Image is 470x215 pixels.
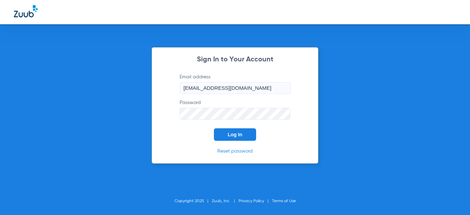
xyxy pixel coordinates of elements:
input: Email address [180,82,290,94]
img: Zuub Logo [14,5,38,17]
input: Password [180,108,290,120]
li: Zuub, Inc. [212,198,238,205]
li: Copyright 2025 [174,198,212,205]
a: Terms of Use [272,199,296,203]
a: Reset password [217,149,253,154]
label: Email address [180,74,290,94]
span: Log In [228,132,242,137]
iframe: Chat Widget [435,182,470,215]
a: Privacy Policy [238,199,264,203]
label: Password [180,99,290,120]
h2: Sign In to Your Account [169,56,301,63]
button: Log In [214,128,256,141]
